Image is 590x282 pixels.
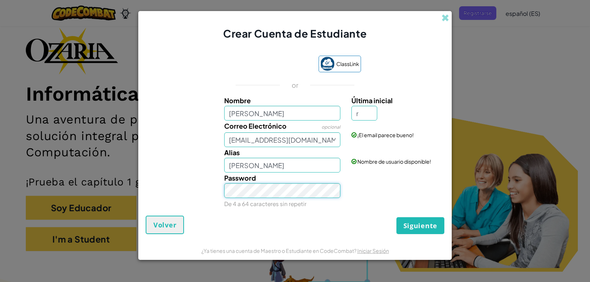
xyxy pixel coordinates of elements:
span: ¡El email parece bueno! [357,132,414,138]
span: Password [224,174,256,182]
span: Nombre [224,96,251,105]
span: Última inicial [351,96,393,105]
p: or [292,81,299,90]
img: classlink-logo-small.png [320,57,334,71]
span: opcional [322,124,340,130]
span: Crear Cuenta de Estudiante [223,27,367,40]
span: Volver [153,220,176,229]
small: De 4 a 64 caracteres sin repetir [224,200,306,207]
a: Iniciar Sesión [357,247,389,254]
button: Siguiente [396,217,444,234]
span: Siguiente [403,221,437,230]
span: Alias [224,148,240,157]
iframe: Botón Iniciar sesión con Google [225,56,315,73]
button: Volver [146,216,184,234]
span: ¿Ya tienes una cuenta de Maestro o Estudiante en CodeCombat? [201,247,357,254]
span: ClassLink [336,59,359,69]
span: Nombre de usuario disponible! [357,158,431,165]
span: Correo Electrónico [224,122,287,130]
